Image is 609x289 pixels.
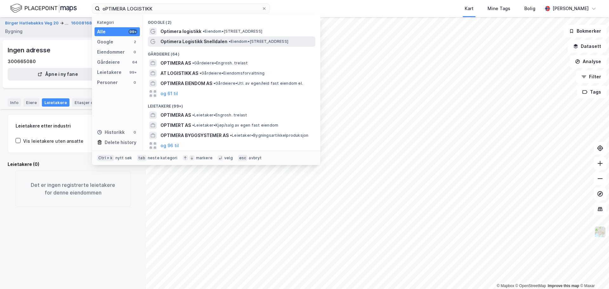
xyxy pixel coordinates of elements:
span: Leietaker • Engrosh. trelast [192,113,247,118]
a: OpenStreetMap [515,284,546,288]
span: • [230,133,232,138]
span: OPTIMERA EIENDOM AS [160,80,212,87]
span: Gårdeiere • Eiendomsforvaltning [200,71,265,76]
div: Google [97,38,113,46]
iframe: Chat Widget [577,259,609,289]
span: Gårdeiere • Engrosh. trelast [192,61,248,66]
span: OPTIMERA BYGGSYSTEMER AS [160,132,229,139]
div: Google (2) [143,15,320,26]
span: OPTIMERA AS [160,59,191,67]
span: OPTIMERA AS [160,111,191,119]
div: Eiere [23,98,39,107]
span: Optimera Logistikk Snelldalen [160,38,227,45]
span: • [200,71,201,76]
div: esc [238,155,248,161]
span: Optimera logistikk [160,28,201,35]
div: 99+ [128,70,137,75]
div: Leietakere [97,69,121,76]
a: Improve this map [548,284,579,288]
span: Eiendom • [STREET_ADDRESS] [203,29,262,34]
div: Ingen adresse [8,45,51,55]
div: Etasjer og enheter [75,100,114,105]
div: [PERSON_NAME] [553,5,589,12]
div: Ctrl + k [97,155,114,161]
div: ... [65,19,69,27]
div: 99+ [128,29,137,34]
div: nytt søk [115,155,132,161]
div: Det er ingen registrerte leietakere for denne eiendommen [15,171,131,207]
div: 64 [132,60,137,65]
span: OPTIMERT AS [160,122,191,129]
div: Vis leietakere uten ansatte [23,137,83,145]
div: Delete history [105,139,136,146]
div: 300665080 [8,58,36,65]
div: velg [224,155,233,161]
div: tab [137,155,147,161]
div: 0 [132,130,137,135]
div: Leietakere (0) [8,161,138,168]
div: Bolig [524,5,535,12]
span: • [229,39,231,44]
div: 0 [132,49,137,55]
button: Filter [576,70,606,83]
div: Leietakere [42,98,69,107]
button: Birger Hatlebakks Veg 20 [5,19,60,27]
span: • [203,29,205,34]
button: Analyse [570,55,606,68]
div: 0 [132,80,137,85]
div: Historikk [97,128,125,136]
button: Åpne i ny fane [8,68,108,81]
span: • [192,113,194,117]
div: Gårdeiere (64) [143,47,320,58]
input: Søk på adresse, matrikkel, gårdeiere, leietakere eller personer [100,4,262,13]
div: Kontrollprogram for chat [577,259,609,289]
span: Leietaker • Kjøp/salg av egen fast eiendom [192,123,278,128]
span: Leietaker • Bygningsartikkelproduksjon [230,133,308,138]
span: • [192,123,194,128]
div: Mine Tags [488,5,510,12]
div: Leietakere (99+) [143,99,320,110]
button: og 61 til [160,90,178,97]
button: 16008168 [71,20,93,26]
span: Gårdeiere • Utl. av egen/leid fast eiendom el. [213,81,303,86]
button: og 96 til [160,142,179,149]
span: • [192,61,194,65]
div: Bygning [5,28,23,35]
span: AT LOGISTIKK AS [160,69,198,77]
div: Personer [97,79,118,86]
div: markere [196,155,213,161]
div: Kategori [97,20,140,25]
div: Eiendommer [97,48,125,56]
img: logo.f888ab2527a4732fd821a326f86c7f29.svg [10,3,77,14]
button: Bokmerker [564,25,606,37]
div: Alle [97,28,106,36]
button: Tags [577,86,606,98]
img: Z [594,226,606,238]
div: avbryt [249,155,262,161]
div: neste kategori [148,155,178,161]
div: 2 [132,39,137,44]
span: Eiendom • [STREET_ADDRESS] [229,39,288,44]
div: Kart [465,5,474,12]
span: • [213,81,215,86]
div: Gårdeiere [97,58,120,66]
a: Mapbox [497,284,514,288]
div: Leietakere etter industri [16,122,130,130]
div: Info [8,98,21,107]
button: Datasett [568,40,606,53]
